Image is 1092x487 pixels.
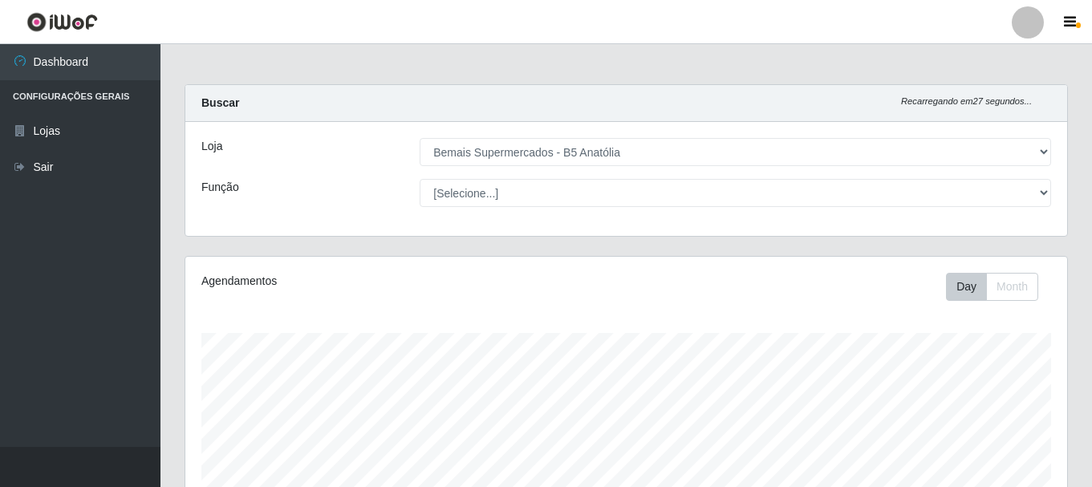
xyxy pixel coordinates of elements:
[201,273,542,290] div: Agendamentos
[901,96,1032,106] i: Recarregando em 27 segundos...
[946,273,987,301] button: Day
[26,12,98,32] img: CoreUI Logo
[201,96,239,109] strong: Buscar
[986,273,1038,301] button: Month
[201,179,239,196] label: Função
[946,273,1038,301] div: First group
[201,138,222,155] label: Loja
[946,273,1051,301] div: Toolbar with button groups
